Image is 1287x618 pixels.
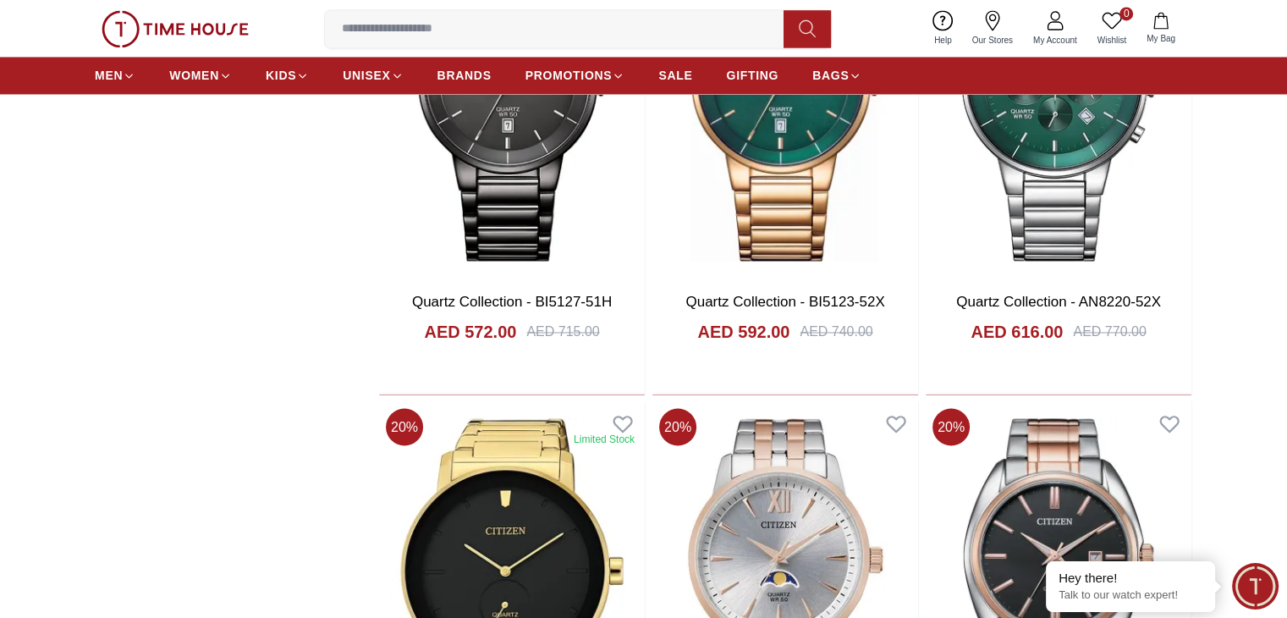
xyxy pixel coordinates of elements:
span: My Account [1026,34,1084,47]
a: BAGS [812,60,861,91]
a: GIFTING [726,60,778,91]
span: 20 % [932,408,970,445]
h4: AED 572.00 [424,320,516,344]
div: Hey there! [1059,570,1202,587]
button: My Bag [1136,8,1185,48]
a: 0Wishlist [1087,7,1136,50]
span: 20 % [386,408,423,445]
a: WOMEN [169,60,232,91]
span: BRANDS [437,67,492,84]
span: BAGS [812,67,849,84]
a: BRANDS [437,60,492,91]
a: Quartz Collection - AN8220-52X [956,294,1161,310]
span: Help [927,34,959,47]
a: MEN [95,60,135,91]
span: WOMEN [169,67,219,84]
span: My Bag [1140,32,1182,45]
a: Quartz Collection - BI5123-52X [685,294,884,310]
span: MEN [95,67,123,84]
span: 0 [1119,7,1133,20]
a: UNISEX [343,60,403,91]
h4: AED 592.00 [697,320,789,344]
p: Talk to our watch expert! [1059,588,1202,603]
span: 20 % [659,408,696,445]
a: SALE [658,60,692,91]
span: UNISEX [343,67,390,84]
a: Quartz Collection - BI5127-51H [412,294,612,310]
span: GIFTING [726,67,778,84]
a: Help [924,7,962,50]
h4: AED 616.00 [971,320,1063,344]
a: PROMOTIONS [525,60,625,91]
div: Chat Widget [1232,563,1279,610]
div: Limited Stock [574,432,635,445]
img: ... [102,10,249,47]
div: AED 715.00 [526,322,599,342]
span: SALE [658,67,692,84]
span: KIDS [266,67,296,84]
div: AED 740.00 [800,322,872,342]
span: Wishlist [1091,34,1133,47]
span: Our Stores [965,34,1020,47]
span: PROMOTIONS [525,67,613,84]
div: AED 770.00 [1073,322,1146,342]
a: Our Stores [962,7,1023,50]
a: KIDS [266,60,309,91]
